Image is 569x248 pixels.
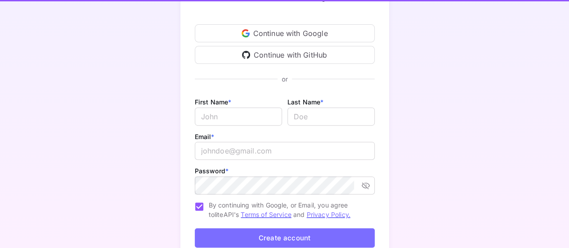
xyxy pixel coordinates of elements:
input: John [195,108,282,126]
a: Terms of Service [241,211,291,218]
label: Last Name [287,98,324,106]
input: johndoe@gmail.com [195,142,375,160]
div: Continue with GitHub [195,46,375,64]
label: Email [195,133,215,140]
a: Privacy Policy. [307,211,350,218]
div: Continue with Google [195,24,375,42]
input: Doe [287,108,375,126]
label: First Name [195,98,232,106]
button: toggle password visibility [358,177,374,194]
label: Password [195,167,228,175]
button: Create account [195,228,375,248]
span: By continuing with Google, or Email, you agree to liteAPI's and [209,200,367,219]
